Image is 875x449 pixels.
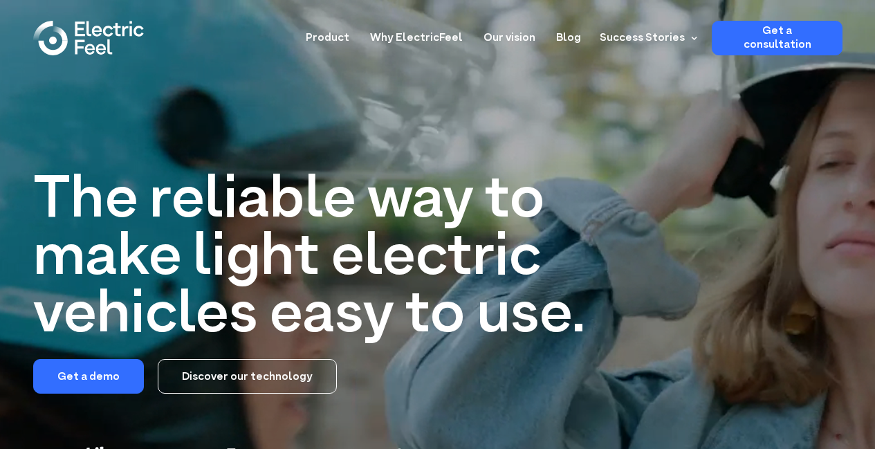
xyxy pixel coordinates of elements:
[712,21,842,55] a: Get a consultation
[33,359,144,394] a: Get a demo
[158,359,337,394] a: Discover our technology
[600,30,685,46] div: Success Stories
[52,55,119,81] input: Submit
[306,21,349,46] a: Product
[591,21,701,55] div: Success Stories
[370,21,463,46] a: Why ElectricFeel
[784,358,856,430] iframe: Chatbot
[556,21,581,46] a: Blog
[483,21,535,46] a: Our vision
[33,173,610,345] h1: The reliable way to make light electric vehicles easy to use.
